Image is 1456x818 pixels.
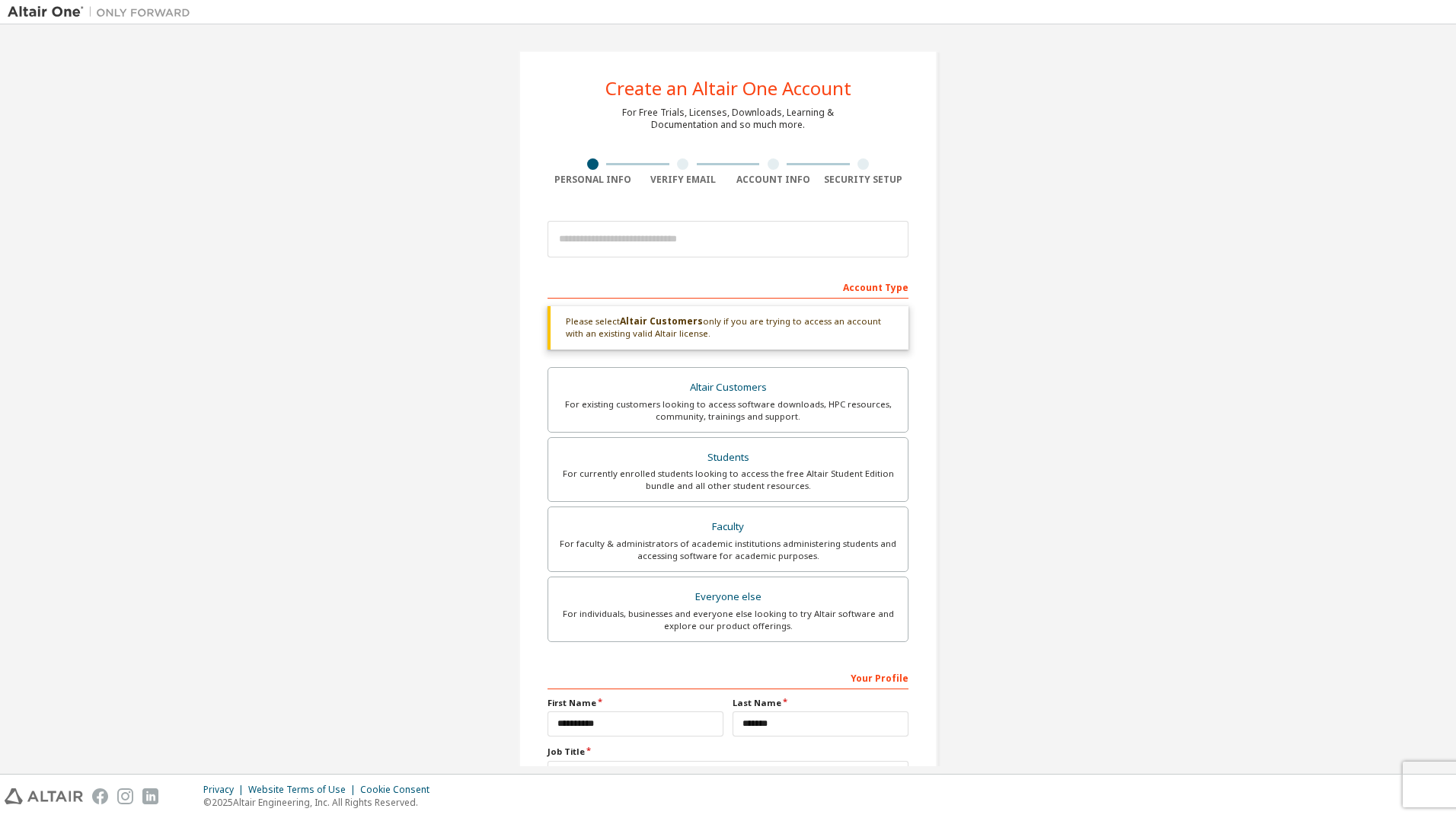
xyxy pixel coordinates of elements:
[557,538,899,562] div: For faculty & administrators of academic institutions administering students and accessing softwa...
[733,697,908,709] label: Last Name
[557,516,899,538] div: Faculty
[557,468,899,492] div: For currently enrolled students looking to access the free Altair Student Edition bundle and all ...
[728,174,819,186] div: Account Info
[557,447,899,468] div: Students
[248,784,360,796] div: Website Terms of Use
[638,174,729,186] div: Verify Email
[557,586,899,608] div: Everyone else
[548,665,908,689] div: Your Profile
[557,377,899,398] div: Altair Customers
[203,796,439,809] p: © 2025 Altair Engineering, Inc. All Rights Reserved.
[557,398,899,423] div: For existing customers looking to access software downloads, HPC resources, community, trainings ...
[117,788,133,804] img: instagram.svg
[8,5,198,20] img: Altair One
[203,784,248,796] div: Privacy
[620,315,703,328] b: Altair Customers
[92,788,108,804] img: facebook.svg
[142,788,158,804] img: linkedin.svg
[548,174,638,186] div: Personal Info
[548,746,908,758] label: Job Title
[5,788,83,804] img: altair_logo.svg
[360,784,439,796] div: Cookie Consent
[557,608,899,632] div: For individuals, businesses and everyone else looking to try Altair software and explore our prod...
[548,274,908,299] div: Account Type
[622,107,834,131] div: For Free Trials, Licenses, Downloads, Learning & Documentation and so much more.
[605,79,851,97] div: Create an Altair One Account
[548,306,908,350] div: Please select only if you are trying to access an account with an existing valid Altair license.
[819,174,909,186] div: Security Setup
[548,697,723,709] label: First Name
